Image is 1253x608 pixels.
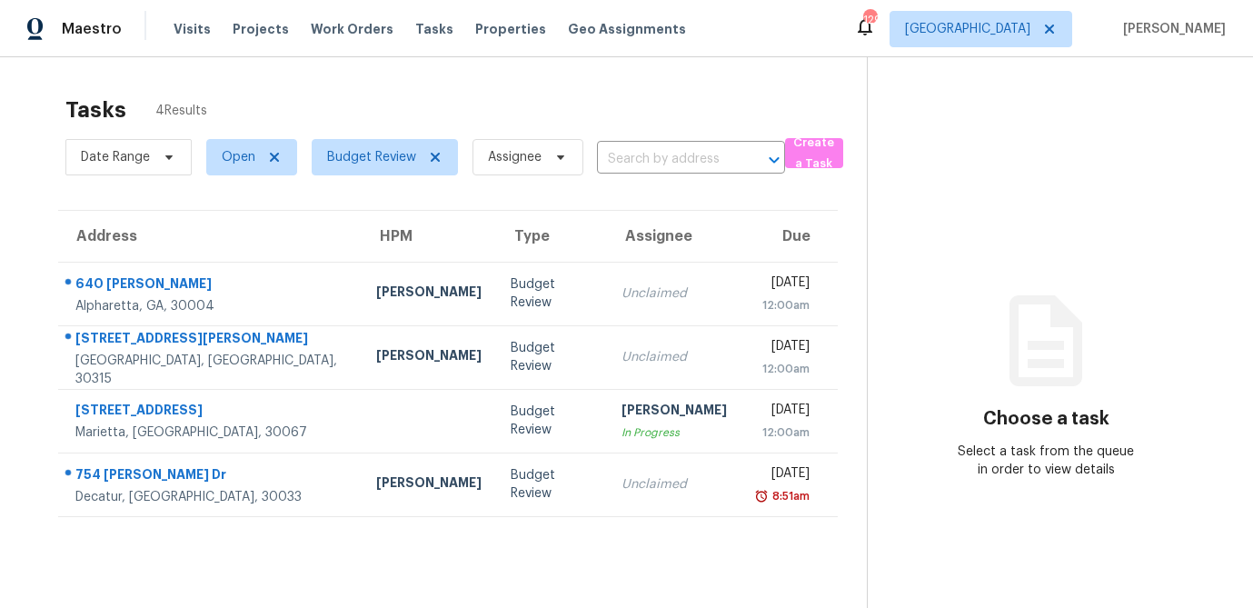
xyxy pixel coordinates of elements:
[376,283,482,305] div: [PERSON_NAME]
[905,20,1030,38] span: [GEOGRAPHIC_DATA]
[597,145,734,174] input: Search by address
[607,211,741,262] th: Assignee
[622,424,727,442] div: In Progress
[327,148,416,166] span: Budget Review
[756,401,810,424] div: [DATE]
[362,211,496,262] th: HPM
[415,23,453,35] span: Tasks
[1116,20,1226,38] span: [PERSON_NAME]
[75,274,347,297] div: 640 [PERSON_NAME]
[794,133,834,174] span: Create a Task
[475,20,546,38] span: Properties
[81,148,150,166] span: Date Range
[983,410,1109,428] h3: Choose a task
[488,148,542,166] span: Assignee
[622,475,727,493] div: Unclaimed
[754,487,769,505] img: Overdue Alarm Icon
[756,274,810,296] div: [DATE]
[155,102,207,120] span: 4 Results
[65,101,126,119] h2: Tasks
[75,297,347,315] div: Alpharetta, GA, 30004
[174,20,211,38] span: Visits
[511,275,592,312] div: Budget Review
[756,424,810,442] div: 12:00am
[622,348,727,366] div: Unclaimed
[75,329,347,352] div: [STREET_ADDRESS][PERSON_NAME]
[622,401,727,424] div: [PERSON_NAME]
[756,296,810,314] div: 12:00am
[75,352,347,388] div: [GEOGRAPHIC_DATA], [GEOGRAPHIC_DATA], 30315
[496,211,607,262] th: Type
[511,403,592,439] div: Budget Review
[58,211,362,262] th: Address
[376,473,482,496] div: [PERSON_NAME]
[756,337,810,360] div: [DATE]
[741,211,838,262] th: Due
[233,20,289,38] span: Projects
[756,464,810,487] div: [DATE]
[568,20,686,38] span: Geo Assignments
[75,488,347,506] div: Decatur, [GEOGRAPHIC_DATA], 30033
[511,466,592,503] div: Budget Review
[622,284,727,303] div: Unclaimed
[222,148,255,166] span: Open
[761,147,787,173] button: Open
[62,20,122,38] span: Maestro
[957,443,1135,479] div: Select a task from the queue in order to view details
[863,11,876,29] div: 129
[311,20,393,38] span: Work Orders
[75,465,347,488] div: 754 [PERSON_NAME] Dr
[511,339,592,375] div: Budget Review
[75,424,347,442] div: Marietta, [GEOGRAPHIC_DATA], 30067
[75,401,347,424] div: [STREET_ADDRESS]
[376,346,482,369] div: [PERSON_NAME]
[785,138,843,168] button: Create a Task
[756,360,810,378] div: 12:00am
[769,487,810,505] div: 8:51am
